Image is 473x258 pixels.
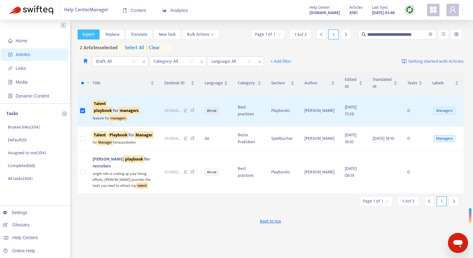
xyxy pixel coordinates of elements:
button: Translate [126,29,152,39]
span: Title [93,80,149,87]
span: Dynamic Content [16,93,49,98]
span: close [256,58,264,66]
td: Best practices [233,151,266,194]
span: search [362,32,366,37]
div: 1 [437,196,447,206]
span: | [146,44,148,52]
sqkw: managers [119,107,140,114]
span: account-book [8,52,13,57]
th: Category [233,71,266,95]
div: 1 [328,29,338,39]
span: user [449,6,456,13]
span: Last Sync [372,4,388,11]
p: Default ( 0 ) [8,137,27,143]
sqkw: playbook [124,155,144,163]
span: Managers [434,135,455,142]
strong: [DOMAIN_NAME] [309,9,340,16]
span: Tasks [407,80,417,87]
span: Author [304,80,330,87]
span: Replace [105,31,120,38]
sqkw: playbook [93,107,113,114]
span: Articles [349,4,363,11]
span: 343646 ... [164,107,181,114]
th: Section [266,71,299,95]
div: feature for . [93,114,154,121]
td: [PERSON_NAME] [299,151,340,194]
p: All tasks ( 304 ) [8,175,33,182]
span: + Add filter [270,58,292,65]
button: Replace [100,29,125,39]
td: Playbooks [266,151,299,194]
span: New Task [159,31,176,38]
button: New Task [154,29,181,39]
td: [PERSON_NAME] [299,127,340,151]
td: 0 [402,95,427,127]
span: Translate [131,31,147,38]
button: + Add filter [266,56,297,66]
span: select all [125,44,144,52]
a: Getting started with Articles [402,56,464,66]
th: Edited At [340,71,368,95]
span: Help Center Manager [64,4,109,16]
span: plus-circle [62,112,67,116]
span: Help Centers [13,235,38,240]
span: Back to top [260,218,281,224]
span: down [211,33,214,36]
span: Export [83,31,94,38]
span: Zendesk ID [164,80,190,87]
span: [DATE] 08:19 [345,165,357,179]
span: for [93,100,140,114]
span: - für [93,131,154,139]
div: single role or scaling up your hiring efforts, [PERSON_NAME] provides the tools you need to attra... [93,170,154,188]
th: Language [200,71,233,95]
strong: 4581 [349,9,358,16]
strong: [DATE] 03:46 [372,9,395,16]
span: book [123,8,127,13]
th: Tasks [402,71,427,95]
td: 0 [402,127,427,151]
span: right [344,32,348,37]
span: right [452,199,456,203]
span: close-circle [429,32,432,36]
span: [DATE] 19:10 [345,131,357,145]
img: image-link [402,59,407,64]
span: en-us [205,107,219,114]
th: Author [299,71,340,95]
sqkw: Manager [134,131,154,139]
span: 1 - 3 of 3 [294,31,307,38]
span: Language [205,80,223,87]
sqkw: Talent [93,131,107,139]
span: Analytics [162,8,188,13]
span: close [198,58,206,66]
sqkw: Manager [97,139,113,145]
td: Spielbücher [266,127,299,151]
span: 1 - 3 of 3 [402,198,415,204]
span: Articles [16,52,30,57]
span: clear [144,44,160,52]
th: Translated At [368,71,402,95]
td: 0 [402,151,427,194]
a: Online Help [3,248,35,253]
span: Bulk Actions [187,31,214,38]
span: Labels [432,80,454,87]
span: 2 articles selected [78,44,118,52]
img: Swifteq [9,6,53,14]
span: Links [16,66,26,71]
p: Completed ( 68 ) [8,162,35,169]
div: für herauszuholen. [93,139,154,146]
span: link [8,66,13,71]
iframe: Button to launch messaging window [448,233,468,253]
span: Home [16,38,27,43]
span: [PERSON_NAME] for recruiters [93,155,150,170]
span: Getting started with Articles [408,58,464,65]
span: Managers [434,107,455,114]
th: Zendesk ID [159,71,200,95]
th: Labels [427,71,464,95]
p: Assigned to me ( 304 ) [8,150,46,156]
span: container [8,94,13,98]
button: Bulk Actionsdown [182,29,219,39]
td: Beste Praktiken [233,127,266,151]
td: Playbooks [266,95,299,127]
span: appstore [430,6,437,13]
span: area-chart [162,8,167,13]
